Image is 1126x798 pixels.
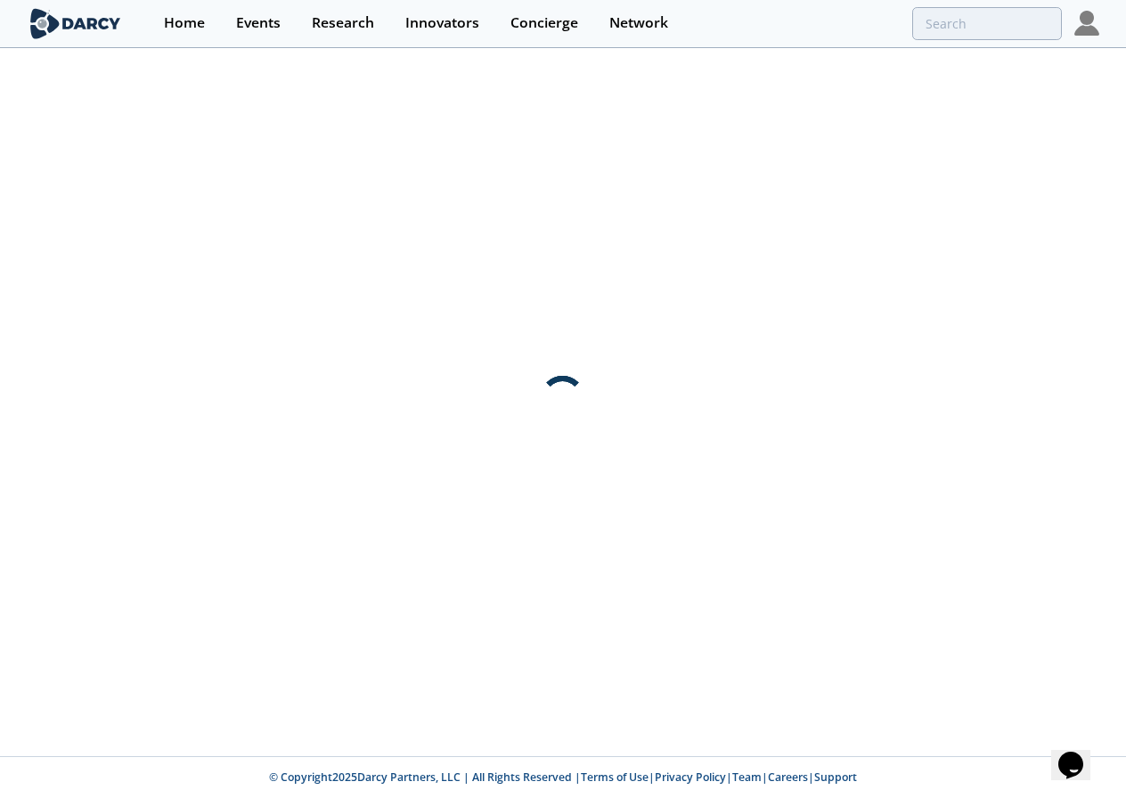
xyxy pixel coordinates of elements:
[581,769,649,785] a: Terms of Use
[236,16,281,30] div: Events
[1051,727,1108,780] iframe: chat widget
[405,16,479,30] div: Innovators
[312,16,374,30] div: Research
[655,769,726,785] a: Privacy Policy
[768,769,808,785] a: Careers
[609,16,668,30] div: Network
[732,769,762,785] a: Team
[164,16,205,30] div: Home
[132,769,994,786] p: © Copyright 2025 Darcy Partners, LLC | All Rights Reserved | | | | |
[814,769,857,785] a: Support
[27,8,124,39] img: logo-wide.svg
[912,7,1062,40] input: Advanced Search
[1074,11,1099,36] img: Profile
[510,16,578,30] div: Concierge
